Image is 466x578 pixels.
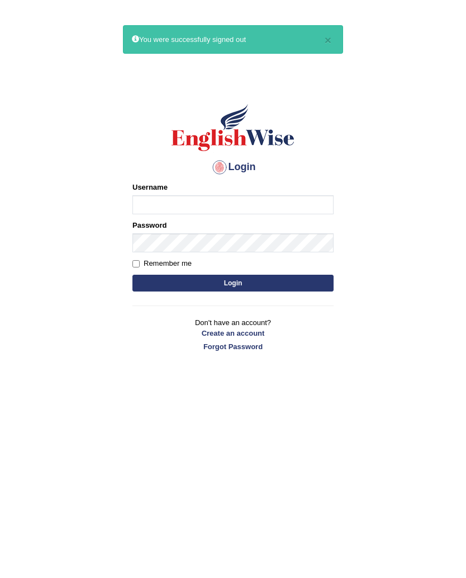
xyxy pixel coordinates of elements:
p: Don't have an account? [132,317,334,352]
a: Create an account [132,328,334,339]
label: Username [132,182,168,192]
h4: Login [132,158,334,176]
button: Login [132,275,334,292]
button: × [325,34,331,46]
a: Forgot Password [132,341,334,352]
label: Password [132,220,167,231]
div: You were successfully signed out [123,25,343,54]
input: Remember me [132,260,140,267]
img: Logo of English Wise sign in for intelligent practice with AI [169,102,297,153]
label: Remember me [132,258,192,269]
